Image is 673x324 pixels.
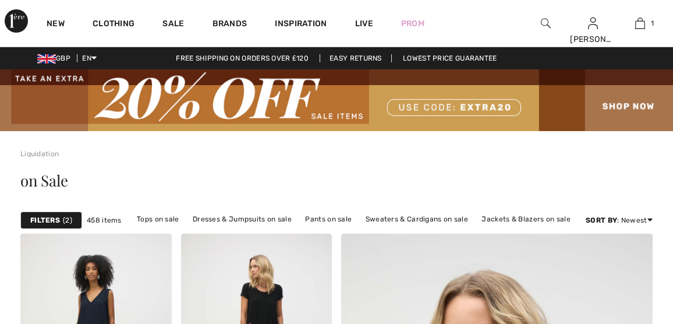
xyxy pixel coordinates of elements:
[87,215,122,226] span: 458 items
[360,212,474,227] a: Sweaters & Cardigans on sale
[20,150,59,158] a: Liquidation
[586,216,617,224] strong: Sort By
[586,215,653,226] div: : Newest
[355,17,373,30] a: Live
[93,19,134,31] a: Clothing
[275,19,327,31] span: Inspiration
[212,19,247,31] a: Brands
[5,9,28,33] img: 1ère Avenue
[635,16,645,30] img: My Bag
[131,212,185,227] a: Tops on sale
[299,212,357,227] a: Pants on sale
[167,54,318,62] a: Free shipping on orders over ₤120
[617,16,663,30] a: 1
[598,237,661,266] iframe: Opens a widget where you can find more information
[286,227,344,242] a: Skirts on sale
[476,212,576,227] a: Jackets & Blazers on sale
[401,17,424,30] a: Prom
[162,19,184,31] a: Sale
[37,54,56,64] img: UK Pound
[651,18,654,29] span: 1
[20,170,68,191] span: on Sale
[82,54,97,62] span: EN
[394,54,506,62] a: Lowest Price Guarantee
[346,227,421,242] a: Outerwear on sale
[187,212,297,227] a: Dresses & Jumpsuits on sale
[63,215,72,226] span: 2
[37,54,75,62] span: GBP
[320,54,392,62] a: Easy Returns
[47,19,65,31] a: New
[30,215,60,226] strong: Filters
[588,17,598,29] a: Sign In
[570,33,616,45] div: [PERSON_NAME]
[588,16,598,30] img: My Info
[541,16,551,30] img: search the website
